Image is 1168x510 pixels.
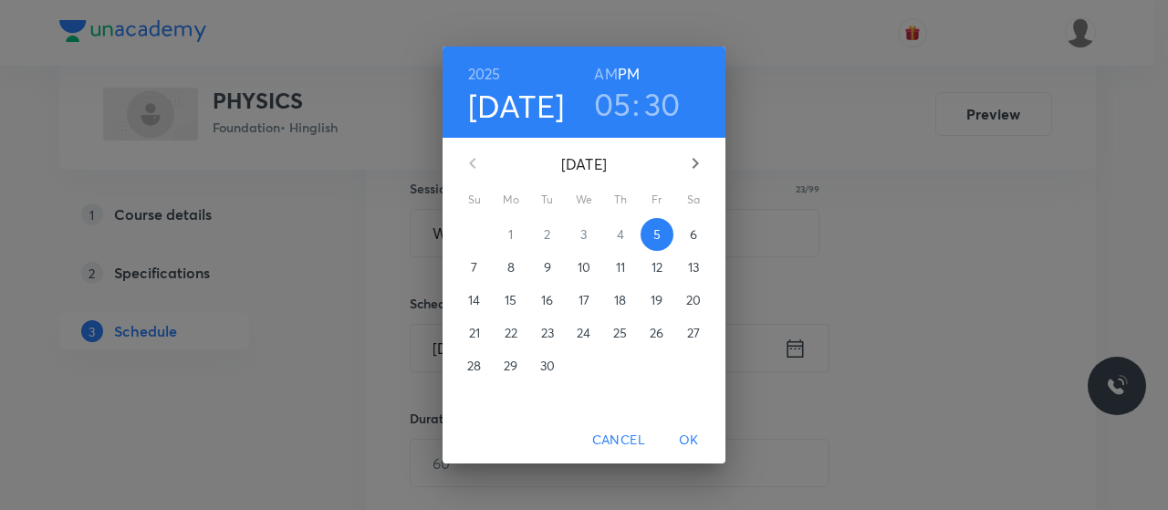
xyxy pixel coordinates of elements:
p: 11 [616,258,625,276]
button: 8 [495,251,527,284]
p: 15 [505,291,516,309]
p: 30 [540,357,555,375]
span: Sa [677,191,710,209]
button: 30 [531,349,564,382]
span: Su [458,191,491,209]
button: 6 [677,218,710,251]
button: 21 [458,317,491,349]
button: 24 [568,317,600,349]
p: 9 [544,258,551,276]
button: AM [594,61,617,87]
button: 14 [458,284,491,317]
button: 17 [568,284,600,317]
p: 8 [507,258,515,276]
p: 18 [614,291,626,309]
button: PM [618,61,640,87]
button: 05 [594,85,631,123]
p: 26 [650,324,663,342]
p: 28 [467,357,481,375]
button: 27 [677,317,710,349]
p: 14 [468,291,480,309]
p: 19 [651,291,662,309]
p: 12 [652,258,662,276]
button: 19 [641,284,673,317]
span: Fr [641,191,673,209]
span: Cancel [592,429,645,452]
p: 27 [687,324,700,342]
button: 23 [531,317,564,349]
p: 29 [504,357,517,375]
button: 15 [495,284,527,317]
span: We [568,191,600,209]
button: 28 [458,349,491,382]
p: 21 [469,324,480,342]
button: 10 [568,251,600,284]
span: OK [667,429,711,452]
button: [DATE] [468,87,565,125]
p: 22 [505,324,517,342]
button: 16 [531,284,564,317]
button: 7 [458,251,491,284]
button: OK [660,423,718,457]
span: Tu [531,191,564,209]
button: 29 [495,349,527,382]
button: 20 [677,284,710,317]
button: 30 [644,85,681,123]
h3: : [632,85,640,123]
button: 5 [641,218,673,251]
p: 6 [690,225,697,244]
button: 26 [641,317,673,349]
p: 13 [688,258,699,276]
button: 25 [604,317,637,349]
button: 11 [604,251,637,284]
p: 23 [541,324,554,342]
button: 13 [677,251,710,284]
p: 10 [578,258,590,276]
button: 9 [531,251,564,284]
button: 12 [641,251,673,284]
p: 7 [471,258,477,276]
p: 20 [686,291,701,309]
p: 16 [541,291,553,309]
p: 24 [577,324,590,342]
p: 5 [653,225,661,244]
span: Mo [495,191,527,209]
button: 2025 [468,61,501,87]
button: 18 [604,284,637,317]
button: Cancel [585,423,652,457]
button: 22 [495,317,527,349]
p: [DATE] [495,153,673,175]
span: Th [604,191,637,209]
p: 17 [579,291,589,309]
p: 25 [613,324,627,342]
